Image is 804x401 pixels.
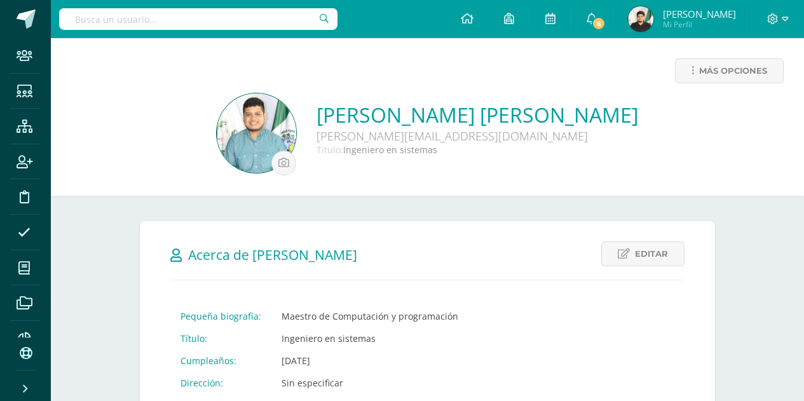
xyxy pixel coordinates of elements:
span: Acerca de [PERSON_NAME] [188,246,357,264]
span: Mi Perfil [663,19,736,30]
td: [DATE] [271,350,512,372]
td: Cumpleaños: [170,350,271,372]
td: Título: [170,327,271,350]
a: Más opciones [675,58,784,83]
input: Busca un usuario... [59,8,337,30]
span: Título: [317,144,343,156]
span: Editar [635,242,668,266]
td: Maestro de Computación y programación [271,305,512,327]
td: Ingeniero en sistemas [271,327,512,350]
td: Sin especificar [271,372,512,394]
div: [PERSON_NAME][EMAIL_ADDRESS][DOMAIN_NAME] [317,128,638,144]
img: e66252b32dcc10f05f94c2537dc77dc4.png [217,93,296,173]
span: [PERSON_NAME] [663,8,736,20]
a: [PERSON_NAME] [PERSON_NAME] [317,101,638,128]
span: 6 [592,17,606,31]
a: Editar [601,241,685,266]
span: Ingeniero en sistemas [343,144,437,156]
td: Pequeña biografía: [170,305,271,327]
span: Más opciones [699,59,767,83]
td: Dirección: [170,372,271,394]
img: 333b0b311e30b8d47132d334b2cfd205.png [628,6,653,32]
